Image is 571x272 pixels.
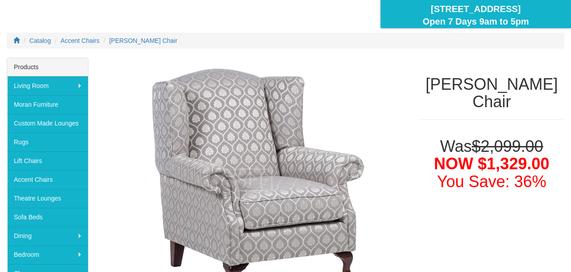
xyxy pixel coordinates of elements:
[472,137,543,155] del: $2,099.00
[7,189,88,208] a: Theatre Lounges
[437,172,546,191] font: You Save: 36%
[419,75,564,111] h1: [PERSON_NAME] Chair
[7,208,88,226] a: Sofa Beds
[29,37,51,44] a: Catalog
[7,226,88,245] a: Dining
[7,245,88,264] a: Bedroom
[7,58,88,76] div: Products
[7,133,88,151] a: Rugs
[7,95,88,114] a: Moran Furniture
[109,37,177,44] a: [PERSON_NAME] Chair
[61,37,100,44] a: Accent Chairs
[7,151,88,170] a: Lift Chairs
[7,114,88,133] a: Custom Made Lounges
[434,155,549,173] span: NOW $1,329.00
[7,76,88,95] a: Living Room
[7,170,88,189] a: Accent Chairs
[419,138,564,191] h1: Was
